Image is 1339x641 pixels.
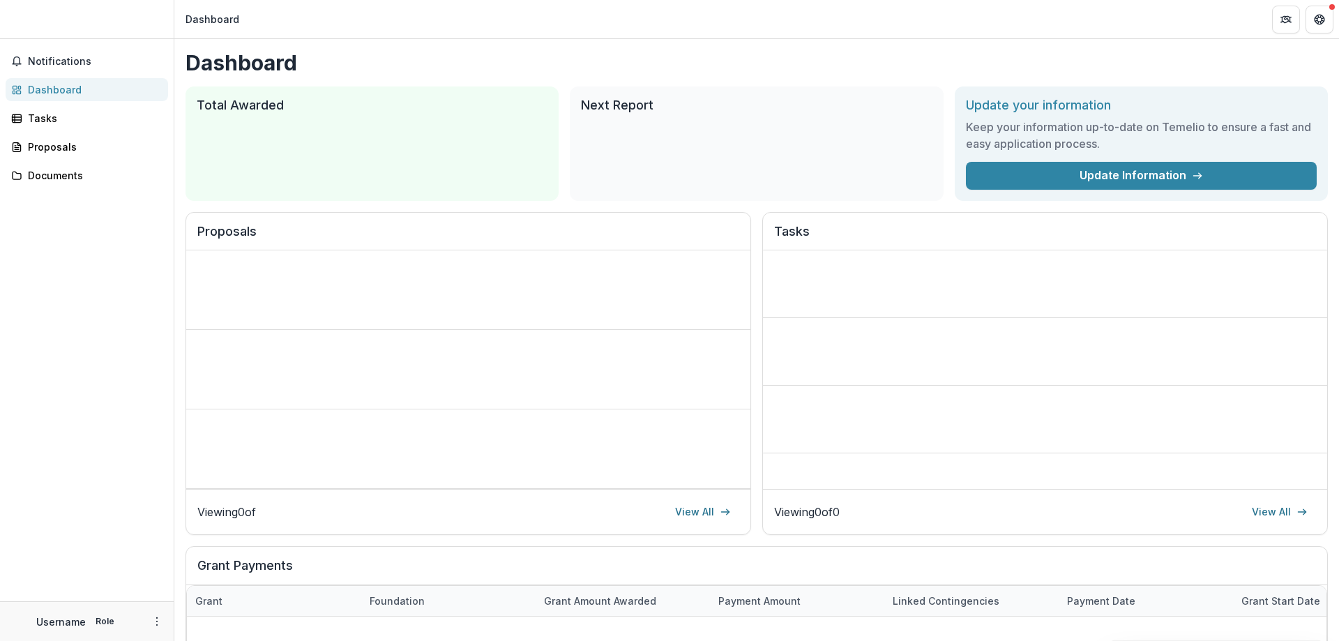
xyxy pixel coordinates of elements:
[186,50,1328,75] h1: Dashboard
[36,614,86,629] p: Username
[966,119,1317,152] h3: Keep your information up-to-date on Temelio to ensure a fast and easy application process.
[28,56,162,68] span: Notifications
[91,615,119,628] p: Role
[1306,6,1333,33] button: Get Help
[6,78,168,101] a: Dashboard
[149,613,165,630] button: More
[197,558,1316,585] h2: Grant Payments
[966,98,1317,113] h2: Update your information
[1243,501,1316,523] a: View All
[180,9,245,29] nav: breadcrumb
[774,504,840,520] p: Viewing 0 of 0
[774,224,1316,250] h2: Tasks
[6,50,168,73] button: Notifications
[6,164,168,187] a: Documents
[197,504,256,520] p: Viewing 0 of
[1272,6,1300,33] button: Partners
[6,135,168,158] a: Proposals
[667,501,739,523] a: View All
[197,98,547,113] h2: Total Awarded
[6,107,168,130] a: Tasks
[28,168,157,183] div: Documents
[581,98,932,113] h2: Next Report
[966,162,1317,190] a: Update Information
[28,111,157,126] div: Tasks
[28,82,157,97] div: Dashboard
[197,224,739,250] h2: Proposals
[28,139,157,154] div: Proposals
[186,12,239,27] div: Dashboard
